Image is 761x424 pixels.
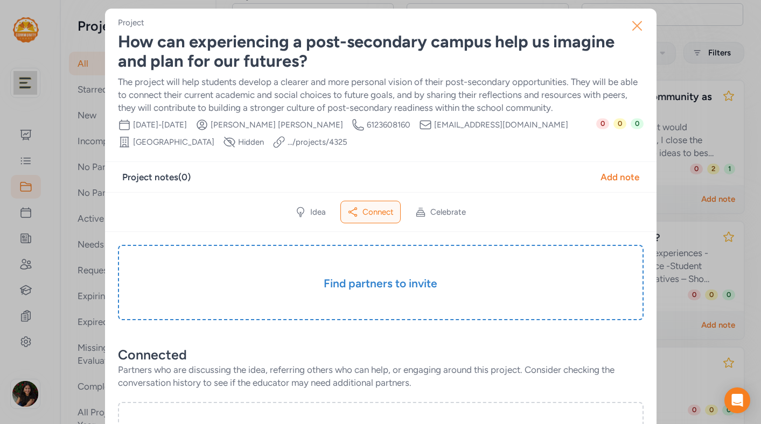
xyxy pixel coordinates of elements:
[238,137,264,147] span: Hidden
[145,276,617,291] h3: Find partners to invite
[434,119,568,130] span: [EMAIL_ADDRESS][DOMAIN_NAME]
[288,137,347,147] a: .../projects/4325
[596,118,609,129] span: 0
[613,118,626,129] span: 0
[133,119,187,130] span: [DATE] - [DATE]
[211,119,343,130] span: [PERSON_NAME] [PERSON_NAME]
[118,346,644,363] div: Connected
[367,119,410,130] span: 6123608160
[118,32,644,71] div: How can experiencing a post-secondary campus help us imagine and plan for our futures?
[310,207,326,217] span: Idea
[430,207,466,217] span: Celebrate
[133,137,214,147] span: [GEOGRAPHIC_DATA]
[118,75,644,114] div: The project will help students develop a clearer and more personal vision of their post-secondary...
[724,387,750,413] div: Open Intercom Messenger
[122,171,191,183] div: Project notes ( 0 )
[118,363,644,389] div: Partners who are discussing the idea, referring others who can help, or engaging around this proj...
[631,118,644,129] span: 0
[601,171,639,183] div: Add note
[362,207,394,217] span: Connect
[118,17,144,28] div: Project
